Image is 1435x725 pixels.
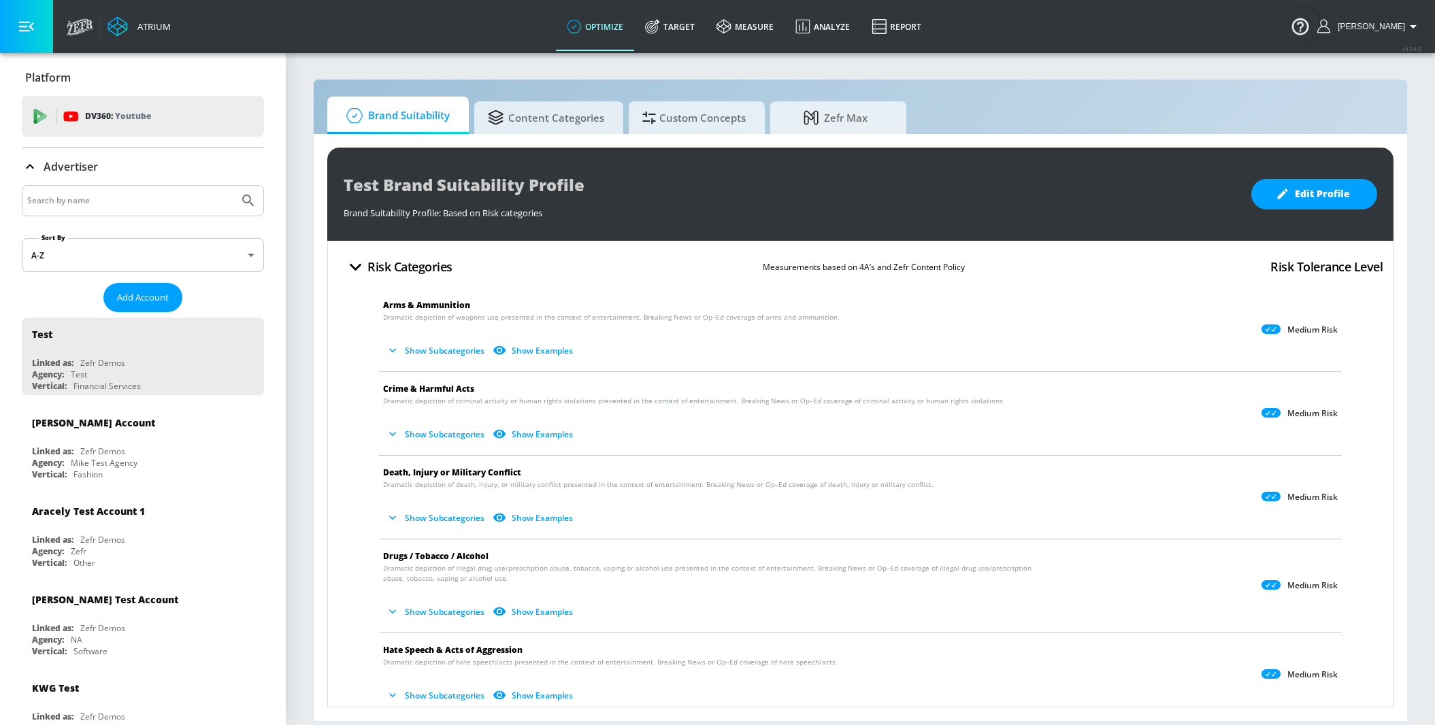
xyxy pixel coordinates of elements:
[1317,18,1421,35] button: [PERSON_NAME]
[32,357,73,369] div: Linked as:
[32,545,64,557] div: Agency:
[383,467,521,478] span: Death, Injury or Military Conflict
[22,148,264,186] div: Advertiser
[22,494,264,572] div: Aracely Test Account 1Linked as:Zefr DemosAgency:ZefrVertical:Other
[32,645,67,657] div: Vertical:
[344,200,1238,219] div: Brand Suitability Profile: Based on Risk categories
[71,545,86,557] div: Zefr
[115,109,151,123] p: Youtube
[1332,22,1405,31] span: login as: michael.villalobos@zefr.com
[383,423,490,445] button: Show Subcategories
[71,634,82,645] div: NA
[25,70,71,85] p: Platform
[22,318,264,395] div: TestLinked as:Zefr DemosAgency:TestVertical:Financial Services
[32,445,73,457] div: Linked as:
[1281,7,1319,45] button: Open Resource Center
[80,534,125,545] div: Zefr Demos
[383,383,474,394] span: Crime & Harmful Acts
[1287,324,1338,335] p: Medium Risk
[32,416,155,429] div: [PERSON_NAME] Account
[490,507,578,529] button: Show Examples
[22,583,264,660] div: [PERSON_NAME] Test AccountLinked as:Zefr DemosAgency:NAVertical:Software
[383,479,934,490] span: Dramatic depiction of death, injury, or military conflict presented in the context of entertainme...
[22,406,264,484] div: [PERSON_NAME] AccountLinked as:Zefr DemosAgency:Mike Test AgencyVertical:Fashion
[32,534,73,545] div: Linked as:
[556,2,634,51] a: optimize
[80,445,125,457] div: Zefr Demos
[73,645,108,657] div: Software
[80,357,125,369] div: Zefr Demos
[39,233,68,242] label: Sort By
[32,369,64,380] div: Agency:
[383,684,490,707] button: Show Subcategories
[85,109,151,124] p: DV360:
[117,290,169,305] span: Add Account
[73,557,95,569] div: Other
[383,507,490,529] button: Show Subcategories
[32,711,73,722] div: Linked as:
[32,557,67,569] div: Vertical:
[32,681,79,694] div: KWG Test
[338,251,458,283] button: Risk Categories
[22,58,264,97] div: Platform
[44,159,98,174] p: Advertiser
[71,457,137,469] div: Mike Test Agency
[1287,408,1338,419] p: Medium Risk
[32,622,73,634] div: Linked as:
[490,339,578,362] button: Show Examples
[32,380,67,392] div: Vertical:
[1287,669,1338,680] p: Medium Risk
[706,2,785,51] a: measure
[73,469,103,480] div: Fashion
[367,257,452,276] h4: Risk Categories
[80,711,125,722] div: Zefr Demos
[784,101,887,134] span: Zefr Max
[383,312,840,322] span: Dramatic depiction of weapons use presented in the context of entertainment. Breaking News or Op–...
[22,238,264,272] div: A-Z
[383,563,1036,584] span: Dramatic depiction of illegal drug use/prescription abuse, tobacco, vaping or alcohol use present...
[103,283,182,312] button: Add Account
[383,644,523,656] span: Hate Speech & Acts of Aggression
[22,96,264,137] div: DV360: Youtube
[785,2,861,51] a: Analyze
[383,339,490,362] button: Show Subcategories
[71,369,87,380] div: Test
[108,16,171,37] a: Atrium
[634,2,706,51] a: Target
[1279,186,1350,203] span: Edit Profile
[383,601,490,623] button: Show Subcategories
[80,622,125,634] div: Zefr Demos
[32,457,64,469] div: Agency:
[490,684,578,707] button: Show Examples
[32,328,52,341] div: Test
[490,423,578,445] button: Show Examples
[341,99,450,132] span: Brand Suitability
[763,260,965,274] p: Measurements based on 4A’s and Zefr Content Policy
[488,101,604,134] span: Content Categories
[383,550,489,562] span: Drugs / Tobacco / Alcohol
[27,192,233,209] input: Search by name
[383,657,838,667] span: Dramatic depiction of hate speech/acts presented in the context of entertainment. Breaking News o...
[383,396,1005,406] span: Dramatic depiction of criminal activity or human rights violations presented in the context of en...
[1402,45,1421,52] span: v 4.24.0
[32,634,64,645] div: Agency:
[73,380,141,392] div: Financial Services
[490,601,578,623] button: Show Examples
[1287,492,1338,503] p: Medium Risk
[1270,257,1383,276] h4: Risk Tolerance Level
[32,593,178,606] div: [PERSON_NAME] Test Account
[1287,580,1338,591] p: Medium Risk
[861,2,932,51] a: Report
[32,505,145,518] div: Aracely Test Account 1
[1251,179,1377,209] button: Edit Profile
[383,299,470,311] span: Arms & Ammunition
[32,469,67,480] div: Vertical:
[642,101,746,134] span: Custom Concepts
[132,20,171,33] div: Atrium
